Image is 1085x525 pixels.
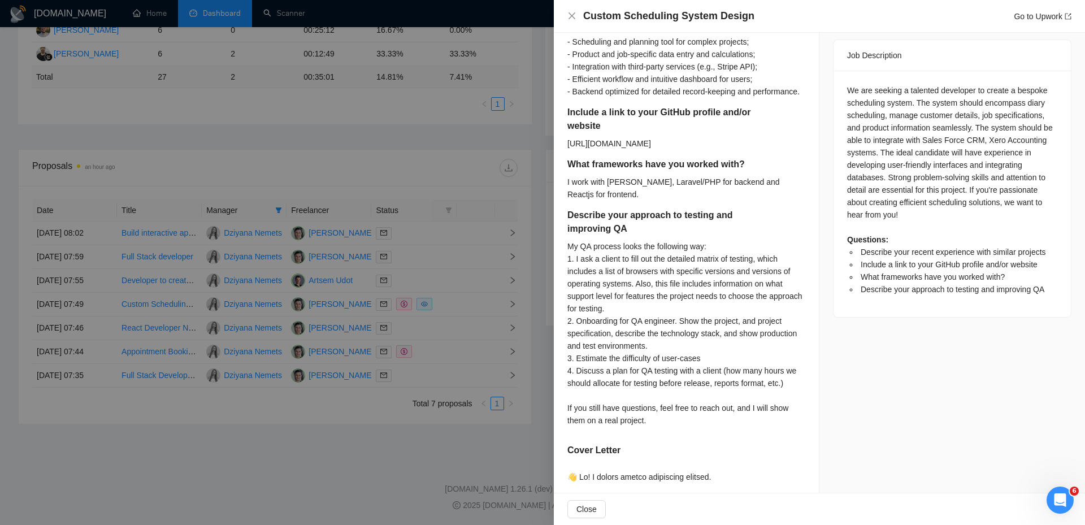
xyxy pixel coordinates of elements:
[847,235,888,244] strong: Questions:
[861,260,1038,269] span: Include a link to your GitHub profile and/or website
[1047,487,1074,514] iframe: Intercom live chat
[567,240,805,427] div: My QA process looks the following way: 1. I ask a client to fill out the detailed matrix of testi...
[1065,13,1071,20] span: export
[847,40,1057,71] div: Job Description
[576,503,597,515] span: Close
[847,84,1057,296] div: We are seeking a talented developer to create a bespoke scheduling system. The system should enco...
[861,285,1044,294] span: Describe your approach to testing and improving QA
[583,9,754,23] h4: Custom Scheduling System Design
[567,11,576,20] span: close
[1070,487,1079,496] span: 6
[567,444,620,457] h5: Cover Letter
[861,248,1046,257] span: Describe your recent experience with similar projects
[567,137,787,150] div: [URL][DOMAIN_NAME]
[567,106,753,133] h5: Include a link to your GitHub profile and/or website
[567,176,805,201] div: I work with [PERSON_NAME], Laravel/PHP for backend and Reactjs for frontend.
[567,11,576,21] button: Close
[567,158,770,171] h5: What frameworks have you worked with?
[567,500,606,518] button: Close
[1014,12,1071,21] a: Go to Upworkexport
[861,272,1005,281] span: What frameworks have you worked with?
[567,209,770,236] h5: Describe your approach to testing and improving QA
